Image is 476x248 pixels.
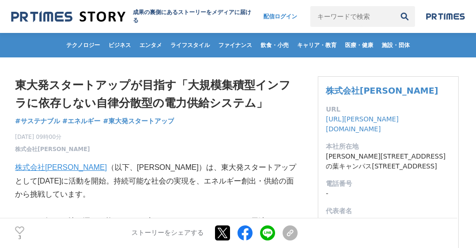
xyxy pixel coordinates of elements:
span: ファイナンス [215,41,256,49]
span: エンタメ [136,41,166,49]
span: キャリア・教育 [293,41,340,49]
span: 医療・健康 [341,41,377,49]
dt: 代表者名 [326,206,451,216]
a: 医療・健康 [341,33,377,57]
span: ライフスタイル [167,41,214,49]
span: 施設・団体 [378,41,414,49]
dt: 電話番号 [326,179,451,189]
strong: 軽くて持ち運び可能なローラブルシリコン[PERSON_NAME]電池 [45,217,266,225]
span: テクノロジー [62,41,104,49]
span: #サステナブル [15,117,60,125]
a: 配信ログイン [254,6,307,27]
input: キーワードで検索 [310,6,394,27]
a: ビジネス [105,33,135,57]
img: 成果の裏側にあるストーリーをメディアに届ける [11,10,125,23]
a: 施設・団体 [378,33,414,57]
a: #エネルギー [62,116,101,126]
a: ライフスタイル [167,33,214,57]
p: ストーリーをシェアする [131,229,204,238]
span: #東大発スタートアップ [103,117,174,125]
a: ファイナンス [215,33,256,57]
h1: 東大発スタートアップが目指す「大規模集積型インフラに依存しない自律分散型の電力供給システム」 [15,76,298,112]
dd: [PERSON_NAME][STREET_ADDRESS]の葉キャンパス[STREET_ADDRESS] [326,152,451,171]
span: [DATE] 09時00分 [15,133,90,141]
dt: 本社所在地 [326,142,451,152]
a: #東大発スタートアップ [103,116,174,126]
dd: - [326,189,451,199]
a: 株式会社[PERSON_NAME] [326,86,438,96]
p: 3 [15,235,24,240]
button: 検索 [394,6,415,27]
a: キャリア・教育 [293,33,340,57]
p: （以下、[PERSON_NAME]）は、東大発スタートアップとして[DATE]に活動を開始。持続可能な社会の実現を、エネルギー創出・供給の面から挑戦しています。 [15,161,298,201]
a: エンタメ [136,33,166,57]
a: 株式会社[PERSON_NAME] [15,163,107,171]
h2: 成果の裏側にあるストーリーをメディアに届ける [133,8,254,24]
a: 飲食・小売 [257,33,292,57]
span: ビジネス [105,41,135,49]
img: prtimes [426,13,465,20]
a: テクノロジー [62,33,104,57]
a: [URL][PERSON_NAME][DOMAIN_NAME] [326,115,399,133]
a: 成果の裏側にあるストーリーをメディアに届ける 成果の裏側にあるストーリーをメディアに届ける [11,8,254,24]
dt: URL [326,104,451,114]
dd: [PERSON_NAME] [326,216,451,226]
a: 株式会社[PERSON_NAME] [15,145,90,153]
span: #エネルギー [62,117,101,125]
a: #サステナブル [15,116,60,126]
span: 飲食・小売 [257,41,292,49]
